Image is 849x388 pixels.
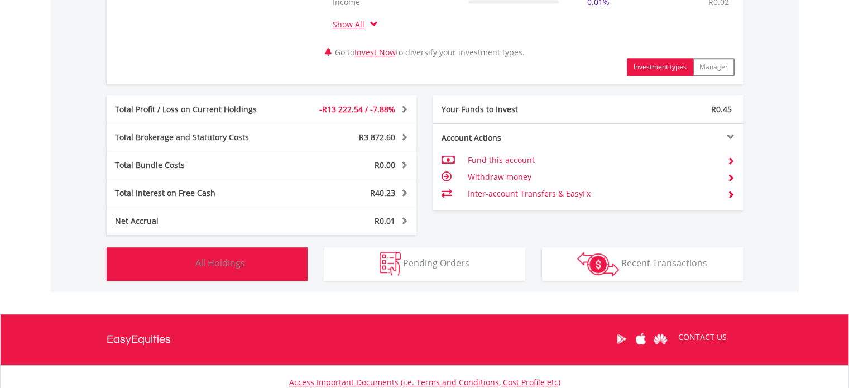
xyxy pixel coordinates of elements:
span: R0.01 [375,215,395,226]
span: Pending Orders [403,257,469,269]
button: Pending Orders [324,247,525,281]
button: Investment types [627,58,693,76]
button: All Holdings [107,247,308,281]
td: Withdraw money [467,169,718,185]
a: Apple [631,322,651,356]
span: All Holdings [195,257,245,269]
a: Invest Now [354,47,396,58]
span: Recent Transactions [621,257,707,269]
a: Access Important Documents (i.e. Terms and Conditions, Cost Profile etc) [289,377,560,387]
div: Total Interest on Free Cash [107,188,287,199]
a: CONTACT US [670,322,735,353]
a: Show All [333,19,370,30]
span: R0.00 [375,160,395,170]
div: Total Brokerage and Statutory Costs [107,132,287,143]
div: Total Bundle Costs [107,160,287,171]
span: -R13 222.54 / -7.88% [319,104,395,114]
td: Inter-account Transfers & EasyFx [467,185,718,202]
span: R3 872.60 [359,132,395,142]
span: R40.23 [370,188,395,198]
img: pending_instructions-wht.png [380,252,401,276]
a: Huawei [651,322,670,356]
a: EasyEquities [107,314,171,365]
div: Net Accrual [107,215,287,227]
td: Fund this account [467,152,718,169]
div: Total Profit / Loss on Current Holdings [107,104,287,115]
img: holdings-wht.png [169,252,193,276]
button: Recent Transactions [542,247,743,281]
img: transactions-zar-wht.png [577,252,619,276]
span: R0.45 [711,104,732,114]
button: Manager [693,58,735,76]
div: Your Funds to Invest [433,104,588,115]
a: Google Play [612,322,631,356]
div: Account Actions [433,132,588,143]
